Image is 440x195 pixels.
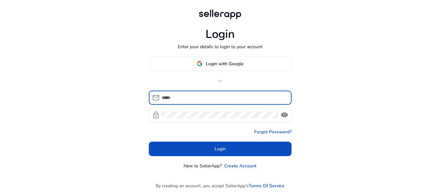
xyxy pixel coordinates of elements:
[152,94,160,102] span: mail
[178,43,263,50] p: Enter your details to login to your account
[184,163,222,169] p: New to SellerApp?
[215,146,226,152] span: Login
[206,60,243,67] span: Login with Google
[152,111,160,119] span: lock
[281,111,288,119] span: visibility
[254,129,292,135] a: Forgot Password?
[149,57,292,71] button: Login with Google
[249,182,284,189] a: Terms Of Service
[197,61,203,66] img: google-logo.svg
[224,163,256,169] a: Create Account
[149,77,292,84] p: or
[206,27,235,41] h1: Login
[149,142,292,156] button: Login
